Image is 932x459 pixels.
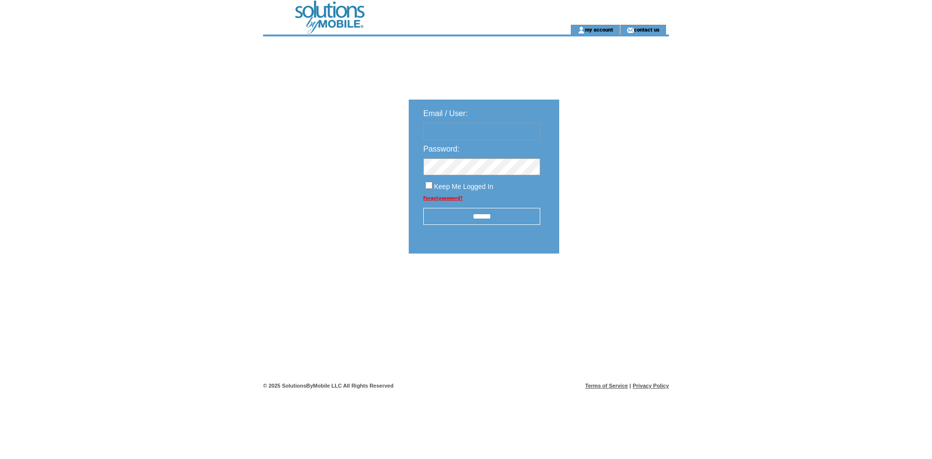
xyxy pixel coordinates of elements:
[630,383,631,389] span: |
[263,383,394,389] span: © 2025 SolutionsByMobile LLC All Rights Reserved
[587,278,636,290] img: transparent.png;jsessionid=2857961CAB5133D8AA04ABE79FED6550
[585,26,613,33] a: my account
[585,383,628,389] a: Terms of Service
[634,26,660,33] a: contact us
[423,145,460,153] span: Password:
[632,383,669,389] a: Privacy Policy
[423,109,468,118] span: Email / User:
[423,195,463,201] a: Forgot password?
[578,26,585,34] img: account_icon.gif;jsessionid=2857961CAB5133D8AA04ABE79FED6550
[434,183,493,190] span: Keep Me Logged In
[627,26,634,34] img: contact_us_icon.gif;jsessionid=2857961CAB5133D8AA04ABE79FED6550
